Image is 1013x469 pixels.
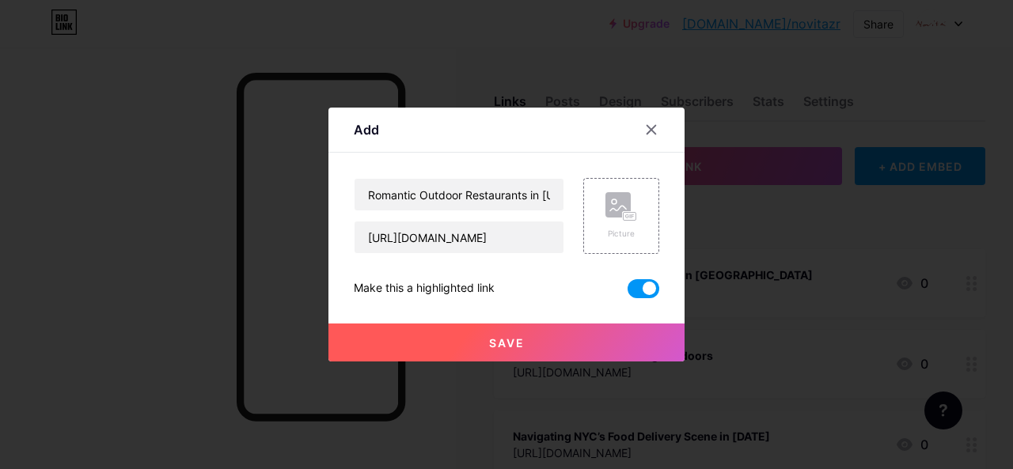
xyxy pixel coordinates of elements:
div: Add [354,120,379,139]
div: Make this a highlighted link [354,279,495,298]
button: Save [328,323,685,361]
div: Picture [605,228,637,240]
span: Save [489,336,525,350]
input: Title [355,179,563,210]
input: URL [355,221,563,253]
